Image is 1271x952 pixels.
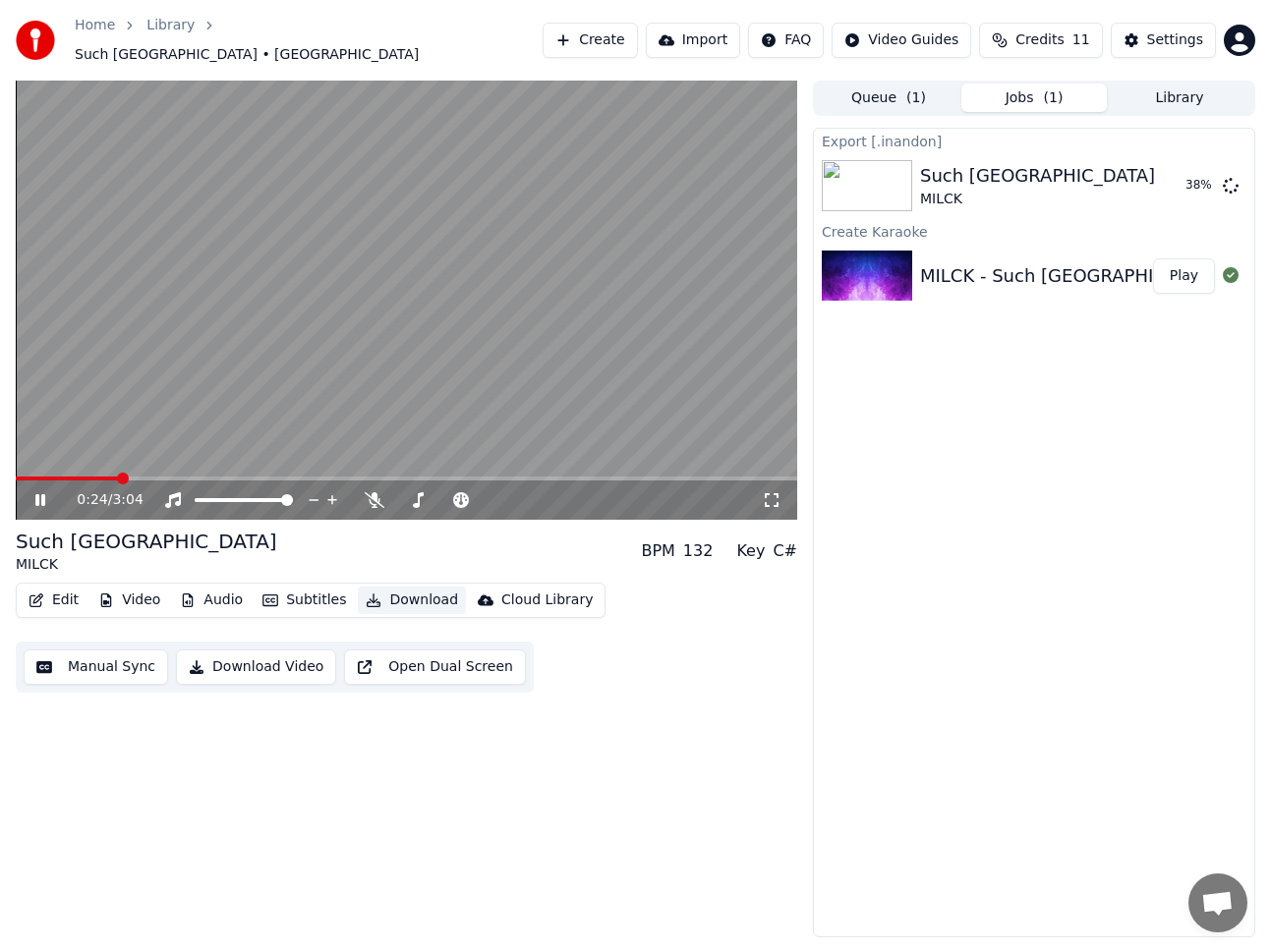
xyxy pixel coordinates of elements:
span: 11 [1072,30,1090,50]
button: Audio [172,587,251,614]
div: Export [.inandon] [814,129,1254,152]
div: Key [736,539,765,563]
button: Download [358,587,466,614]
button: FAQ [748,23,824,58]
button: Jobs [961,84,1107,112]
button: Create [543,23,638,58]
div: Create Karaoke [814,219,1254,243]
span: 0:24 [77,490,107,510]
img: youka [16,21,55,60]
button: Queue [816,84,961,112]
div: / [77,490,124,510]
button: Open Dual Screen [344,649,526,685]
div: C# [773,539,797,563]
button: Video Guides [832,23,971,58]
button: Settings [1111,23,1216,58]
div: Settings [1147,30,1203,50]
a: Open chat [1188,873,1247,932]
span: 3:04 [112,490,143,510]
button: Video [90,587,168,614]
button: Manual Sync [24,649,168,685]
button: Import [646,23,740,58]
a: Library [146,16,195,35]
div: Cloud Library [501,590,593,610]
button: Download Video [176,649,336,685]
div: Such [GEOGRAPHIC_DATA] [16,528,277,555]
button: Subtitles [255,587,354,614]
span: ( 1 ) [1044,88,1064,108]
div: 38 % [1185,178,1215,194]
nav: breadcrumb [75,16,543,65]
button: Credits11 [979,23,1102,58]
div: Such [GEOGRAPHIC_DATA] [920,162,1155,190]
span: Credits [1015,30,1064,50]
div: BPM [641,539,674,563]
div: MILCK [920,190,1155,209]
button: Library [1107,84,1252,112]
a: Home [75,16,115,35]
span: Such [GEOGRAPHIC_DATA] • [GEOGRAPHIC_DATA] [75,45,419,65]
button: Edit [21,587,87,614]
button: Play [1153,258,1215,294]
div: 132 [683,539,714,563]
span: ( 1 ) [906,88,926,108]
div: MILCK [16,555,277,575]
